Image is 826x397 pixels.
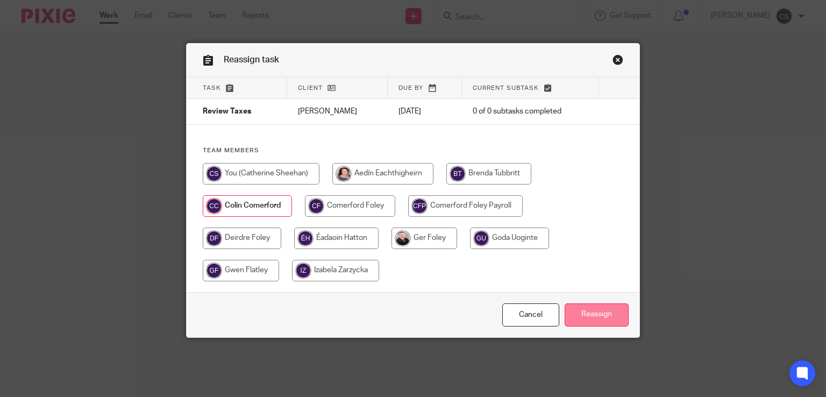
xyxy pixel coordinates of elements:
[203,146,624,155] h4: Team members
[613,54,623,69] a: Close this dialog window
[502,303,559,327] a: Close this dialog window
[203,108,251,116] span: Review Taxes
[473,85,539,91] span: Current subtask
[398,106,451,117] p: [DATE]
[298,106,377,117] p: [PERSON_NAME]
[203,85,221,91] span: Task
[224,55,279,64] span: Reassign task
[462,99,600,125] td: 0 of 0 subtasks completed
[398,85,423,91] span: Due by
[565,303,629,327] input: Reassign
[298,85,323,91] span: Client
